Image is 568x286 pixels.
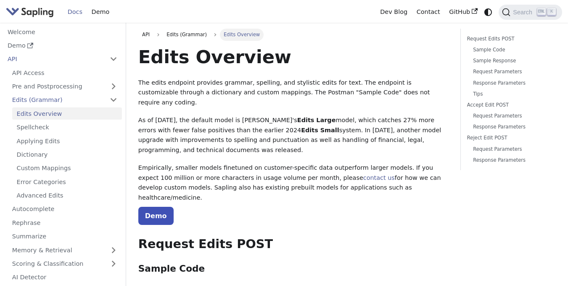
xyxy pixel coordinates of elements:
a: API [3,53,105,65]
a: Accept Edit POST [467,101,553,109]
a: Edits Overview [12,107,122,120]
p: Empirically, smaller models finetuned on customer-specific data outperform larger models. If you ... [138,163,449,203]
a: Request Parameters [473,145,550,153]
a: Request Parameters [473,68,550,76]
button: Switch between dark and light mode (currently system mode) [482,6,494,18]
p: As of [DATE], the default model is [PERSON_NAME]'s model, which catches 27% more errors with fewe... [138,115,449,155]
a: Error Categories [12,176,122,188]
a: API Access [8,67,122,79]
strong: Edits Large [297,117,336,123]
span: Search [510,9,537,16]
a: Scoring & Classification [8,258,122,270]
span: Edits Overview [220,29,264,40]
a: Rephrase [8,217,122,229]
a: Sample Response [473,57,550,65]
a: Welcome [3,26,122,38]
a: Demo [87,5,114,19]
img: Sapling.ai [6,6,54,18]
a: Sapling.ai [6,6,57,18]
a: Pre and Postprocessing [8,80,122,93]
a: Demo [3,40,122,52]
h3: Sample Code [138,263,449,275]
a: Response Parameters [473,156,550,164]
a: Contact [412,5,445,19]
a: AI Detector [8,271,122,283]
kbd: K [547,8,556,16]
span: Edits (Grammar) [163,29,211,40]
a: Spellcheck [12,121,122,134]
button: Collapse sidebar category 'API' [105,53,122,65]
h2: Request Edits POST [138,237,449,252]
a: Dev Blog [375,5,412,19]
a: contact us [363,174,395,181]
a: GitHub [444,5,482,19]
nav: Breadcrumbs [138,29,449,40]
a: Autocomplete [8,203,122,215]
button: Search (Ctrl+K) [499,5,562,20]
a: Memory & Retrieval [8,244,122,256]
a: Response Parameters [473,123,550,131]
a: Request Parameters [473,112,550,120]
a: Edits (Grammar) [8,94,122,106]
p: The edits endpoint provides grammar, spelling, and stylistic edits for text. The endpoint is cust... [138,78,449,108]
a: Advanced Edits [12,190,122,202]
a: Tips [473,90,550,98]
h1: Edits Overview [138,45,449,68]
strong: Edits Small [301,127,339,134]
a: Sample Code [473,46,550,54]
a: Dictionary [12,149,122,161]
a: Applying Edits [12,135,122,147]
a: Request Edits POST [467,35,553,43]
a: Summarize [8,230,122,243]
a: Response Parameters [473,79,550,87]
span: API [142,32,150,37]
a: API [138,29,154,40]
a: Reject Edit POST [467,134,553,142]
a: Custom Mappings [12,162,122,174]
a: Docs [63,5,87,19]
a: Demo [138,207,174,225]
